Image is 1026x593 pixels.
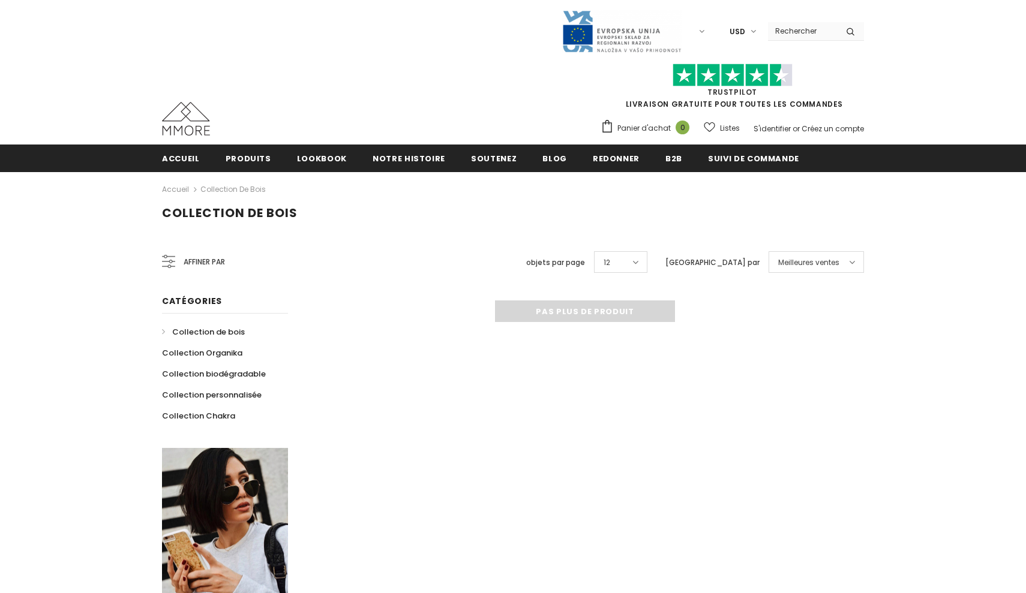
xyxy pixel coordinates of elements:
span: Notre histoire [373,153,445,164]
a: Accueil [162,182,189,197]
a: B2B [665,145,682,171]
span: 12 [604,257,610,269]
span: Collection personnalisée [162,389,262,401]
img: Cas MMORE [162,102,210,136]
span: Lookbook [297,153,347,164]
span: Produits [226,153,271,164]
a: Collection de bois [162,321,245,342]
span: Collection Organika [162,347,242,359]
a: Blog [542,145,567,171]
a: Notre histoire [373,145,445,171]
label: objets par page [526,257,585,269]
span: LIVRAISON GRATUITE POUR TOUTES LES COMMANDES [601,69,864,109]
span: Meilleures ventes [778,257,839,269]
img: Javni Razpis [562,10,682,53]
a: TrustPilot [707,87,757,97]
a: Listes [704,118,740,139]
input: Search Site [768,22,837,40]
span: B2B [665,153,682,164]
span: soutenez [471,153,517,164]
span: Collection de bois [172,326,245,338]
span: Collection biodégradable [162,368,266,380]
a: Créez un compte [802,124,864,134]
a: Collection Chakra [162,405,235,426]
a: Collection Organika [162,342,242,363]
a: Suivi de commande [708,145,799,171]
a: Collection biodégradable [162,363,266,384]
span: Redonner [593,153,640,164]
a: Produits [226,145,271,171]
a: soutenez [471,145,517,171]
a: Lookbook [297,145,347,171]
span: USD [730,26,745,38]
span: Panier d'achat [617,122,671,134]
a: S'identifier [754,124,791,134]
a: Javni Razpis [562,26,682,36]
a: Collection de bois [200,184,266,194]
span: Catégories [162,295,222,307]
a: Redonner [593,145,640,171]
label: [GEOGRAPHIC_DATA] par [665,257,760,269]
span: Collection de bois [162,204,298,221]
span: 0 [676,121,689,134]
span: Listes [720,122,740,134]
img: Faites confiance aux étoiles pilotes [673,64,793,87]
span: or [793,124,800,134]
span: Affiner par [184,255,225,269]
span: Suivi de commande [708,153,799,164]
span: Collection Chakra [162,410,235,422]
a: Panier d'achat 0 [601,119,695,137]
a: Accueil [162,145,200,171]
span: Accueil [162,153,200,164]
a: Collection personnalisée [162,384,262,405]
span: Blog [542,153,567,164]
